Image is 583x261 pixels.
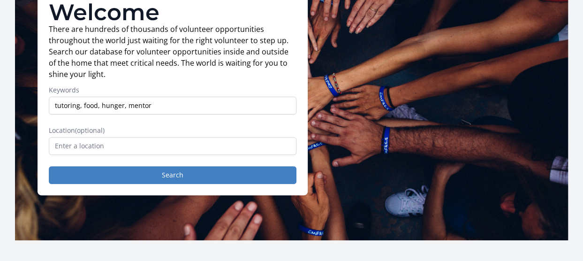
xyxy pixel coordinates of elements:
p: There are hundreds of thousands of volunteer opportunities throughout the world just waiting for ... [49,23,296,80]
label: Location [49,126,296,135]
span: (optional) [75,126,105,135]
h1: Welcome [49,1,296,23]
label: Keywords [49,85,296,95]
button: Search [49,166,296,184]
input: Enter a location [49,137,296,155]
